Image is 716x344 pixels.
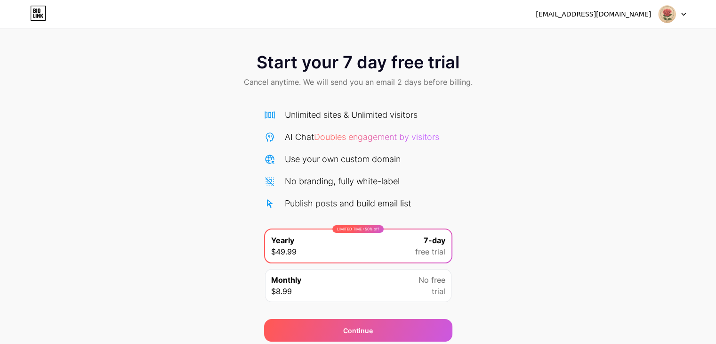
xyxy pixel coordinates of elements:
span: Start your 7 day free trial [257,53,459,72]
div: LIMITED TIME : 50% off [332,225,384,233]
div: No branding, fully white-label [285,175,400,188]
div: [EMAIL_ADDRESS][DOMAIN_NAME] [536,9,651,19]
div: Publish posts and build email list [285,197,411,210]
span: Monthly [271,274,301,286]
span: Doubles engagement by visitors [314,132,439,142]
span: Cancel anytime. We will send you an email 2 days before billing. [244,76,473,88]
span: $49.99 [271,246,297,257]
span: No free [418,274,445,286]
span: trial [432,286,445,297]
span: free trial [415,246,445,257]
div: Use your own custom domain [285,153,401,165]
img: nadimm [658,5,676,23]
span: 7-day [424,235,445,246]
div: Unlimited sites & Unlimited visitors [285,108,418,121]
span: Continue [343,326,373,336]
span: Yearly [271,235,294,246]
div: AI Chat [285,131,439,143]
span: $8.99 [271,286,292,297]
